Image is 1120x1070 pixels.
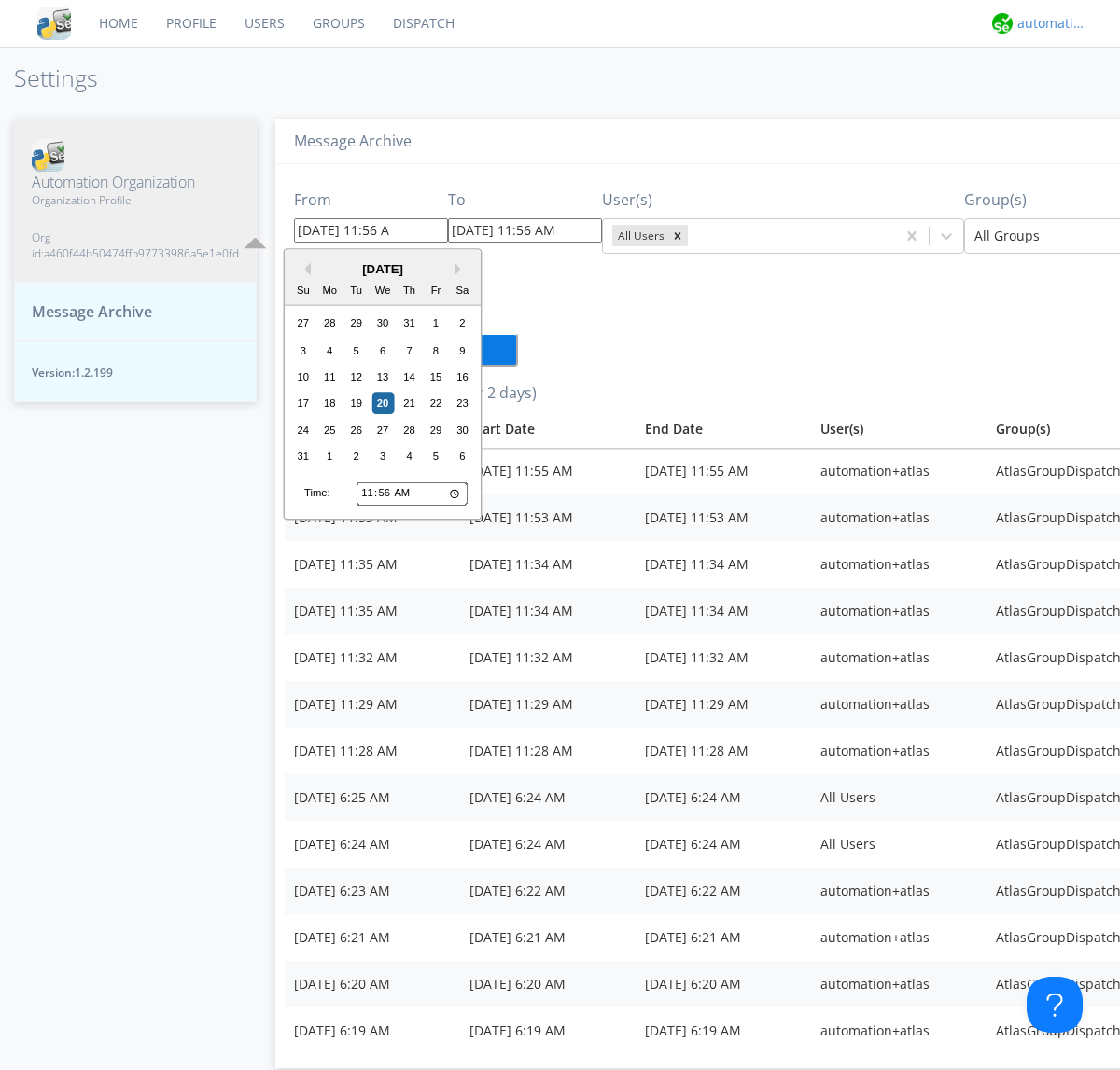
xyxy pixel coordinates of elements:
[820,788,977,807] div: All Users
[425,419,447,441] div: Choose Friday, August 29th, 2025
[32,365,239,381] span: Version: 1.2.199
[469,602,626,620] div: [DATE] 11:34 AM
[32,139,64,172] img: cddb5a64eb264b2086981ab96f4c1ba7
[1027,977,1083,1033] iframe: Toggle Customer Support
[645,602,802,620] div: [DATE] 11:34 AM
[820,602,977,620] div: automation+atlas
[399,366,421,388] div: Choose Thursday, August 14th, 2025
[345,340,368,362] div: Choose Tuesday, August 5th, 2025
[294,648,451,667] div: [DATE] 11:32 AM
[469,882,626,900] div: [DATE] 6:22 AM
[469,648,626,667] div: [DATE] 11:32 AM
[399,313,421,335] div: Choose Thursday, July 31st, 2025
[14,341,257,402] button: Version:1.2.199
[667,225,688,246] div: Remove All Users
[820,882,977,900] div: automation+atlas
[820,695,977,714] div: automation+atlas
[294,1021,451,1040] div: [DATE] 6:19 AM
[425,366,447,388] div: Choose Friday, August 15th, 2025
[37,7,71,40] img: cddb5a64eb264b2086981ab96f4c1ba7
[304,486,330,501] div: Time:
[425,313,447,335] div: Choose Friday, August 1st, 2025
[294,555,451,574] div: [DATE] 11:35 AM
[318,393,341,415] div: Choose Monday, August 18th, 2025
[602,192,964,209] h3: User(s)
[294,928,451,947] div: [DATE] 6:21 AM
[290,311,476,470] div: month 2025-08
[292,419,315,441] div: Choose Sunday, August 24th, 2025
[371,340,394,362] div: Choose Wednesday, August 6th, 2025
[294,695,451,714] div: [DATE] 11:29 AM
[32,172,239,193] span: Automation Organization
[399,419,421,441] div: Choose Thursday, August 28th, 2025
[318,313,341,335] div: Choose Monday, July 28th, 2025
[292,313,315,335] div: Choose Sunday, July 27th, 2025
[32,192,239,208] span: Organization Profile
[294,882,451,900] div: [DATE] 6:23 AM
[294,742,451,760] div: [DATE] 11:28 AM
[811,410,987,448] th: User(s)
[452,393,474,415] div: Choose Saturday, August 23rd, 2025
[645,555,802,574] div: [DATE] 11:34 AM
[318,446,341,468] div: Choose Monday, September 1st, 2025
[469,742,626,760] div: [DATE] 11:28 AM
[371,393,394,415] div: Choose Wednesday, August 20th, 2025
[612,225,667,246] div: All Users
[469,975,626,994] div: [DATE] 6:20 AM
[448,192,602,209] h3: To
[452,366,474,388] div: Choose Saturday, August 16th, 2025
[425,446,447,468] div: Choose Friday, September 5th, 2025
[294,835,451,854] div: [DATE] 6:24 AM
[460,410,636,448] th: Toggle SortBy
[452,313,474,335] div: Choose Saturday, August 2nd, 2025
[645,835,802,854] div: [DATE] 6:24 AM
[645,882,802,900] div: [DATE] 6:22 AM
[452,340,474,362] div: Choose Saturday, August 9th, 2025
[1017,14,1087,33] div: automation+atlas
[469,1021,626,1040] div: [DATE] 6:19 AM
[292,446,315,468] div: Choose Sunday, August 31st, 2025
[469,508,626,527] div: [DATE] 11:53 AM
[345,280,368,302] div: Tu
[820,742,977,760] div: automation+atlas
[820,555,977,574] div: automation+atlas
[452,280,474,302] div: Sa
[345,393,368,415] div: Choose Tuesday, August 19th, 2025
[820,1021,977,1040] div: automation+atlas
[371,446,394,468] div: Choose Wednesday, September 3rd, 2025
[645,648,802,667] div: [DATE] 11:32 AM
[14,119,257,282] button: Automation OrganizationOrganization ProfileOrg id:a460f44b50474ffb97733986a5e1e0fd
[345,419,368,441] div: Choose Tuesday, August 26th, 2025
[645,975,802,994] div: [DATE] 6:20 AM
[645,788,802,807] div: [DATE] 6:24 AM
[399,340,421,362] div: Choose Thursday, August 7th, 2025
[371,366,394,388] div: Choose Wednesday, August 13th, 2025
[399,446,421,468] div: Choose Thursday, September 4th, 2025
[371,419,394,441] div: Choose Wednesday, August 27th, 2025
[14,282,257,342] button: Message Archive
[820,508,977,527] div: automation+atlas
[455,263,468,276] button: Next Month
[371,280,394,302] div: We
[345,313,368,335] div: Choose Tuesday, July 29th, 2025
[645,462,802,480] div: [DATE] 11:55 AM
[425,393,447,415] div: Choose Friday, August 22nd, 2025
[645,742,802,760] div: [DATE] 11:28 AM
[399,393,421,415] div: Choose Thursday, August 21st, 2025
[645,508,802,527] div: [DATE] 11:53 AM
[469,835,626,854] div: [DATE] 6:24 AM
[345,366,368,388] div: Choose Tuesday, August 12th, 2025
[820,648,977,667] div: automation+atlas
[32,301,152,323] span: Message Archive
[318,340,341,362] div: Choose Monday, August 4th, 2025
[452,419,474,441] div: Choose Saturday, August 30th, 2025
[292,340,315,362] div: Choose Sunday, August 3rd, 2025
[469,788,626,807] div: [DATE] 6:24 AM
[452,446,474,468] div: Choose Saturday, September 6th, 2025
[294,192,448,209] h3: From
[820,975,977,994] div: automation+atlas
[318,280,341,302] div: Mo
[645,928,802,947] div: [DATE] 6:21 AM
[469,928,626,947] div: [DATE] 6:21 AM
[294,788,451,807] div: [DATE] 6:25 AM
